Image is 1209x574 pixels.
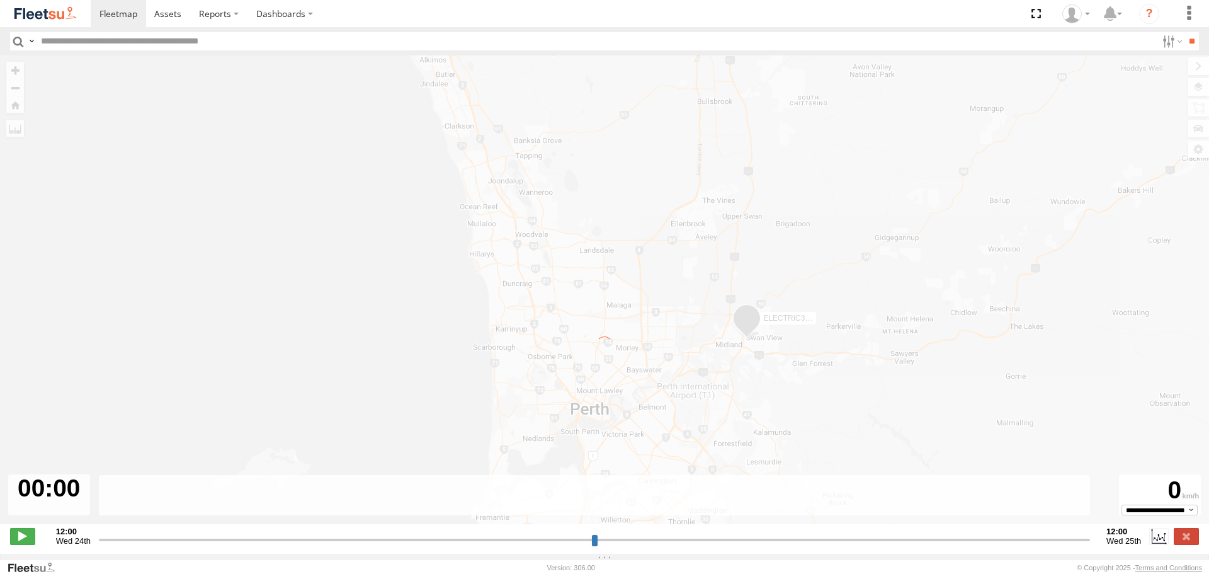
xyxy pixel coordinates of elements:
[1174,528,1199,544] label: Close
[1077,564,1202,571] div: © Copyright 2025 -
[26,32,37,50] label: Search Query
[13,5,78,22] img: fleetsu-logo-horizontal.svg
[7,561,65,574] a: Visit our Website
[1058,4,1094,23] div: Wayne Betts
[1106,536,1141,546] span: Wed 25th
[56,527,91,536] strong: 12:00
[56,536,91,546] span: Wed 24th
[1135,564,1202,571] a: Terms and Conditions
[1121,476,1199,505] div: 0
[1139,4,1159,24] i: ?
[1157,32,1184,50] label: Search Filter Options
[547,564,595,571] div: Version: 306.00
[10,528,35,544] label: Play/Stop
[1106,527,1141,536] strong: 12:00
